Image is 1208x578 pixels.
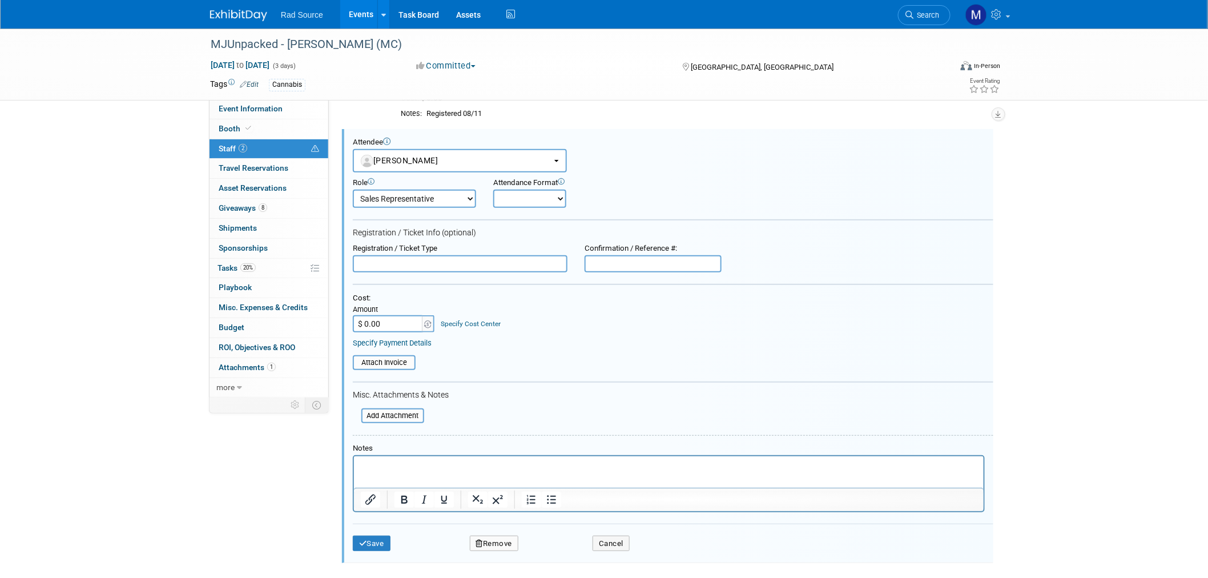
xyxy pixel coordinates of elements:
[353,228,993,238] div: Registration / Ticket Info (optional)
[240,81,259,89] a: Edit
[267,363,276,371] span: 1
[414,492,434,508] button: Italic
[239,144,247,152] span: 2
[353,294,993,303] div: Cost:
[210,338,328,358] a: ROI, Objectives & ROO
[353,339,432,347] a: Specify Payment Details
[216,383,235,392] span: more
[353,444,985,453] div: Notes
[401,93,426,102] span: Cost: $
[219,343,295,352] span: ROI, Objectives & ROO
[219,104,283,113] span: Event Information
[210,219,328,238] a: Shipments
[401,109,422,118] div: Notes:
[219,283,252,292] span: Playbook
[210,159,328,178] a: Travel Reservations
[961,61,972,70] img: Format-Inperson.png
[394,492,414,508] button: Bold
[488,492,508,508] button: Superscript
[210,318,328,338] a: Budget
[412,60,480,72] button: Committed
[883,59,1001,77] div: Event Format
[210,99,328,119] a: Event Information
[210,199,328,218] a: Giveaways8
[691,63,833,71] span: [GEOGRAPHIC_DATA], [GEOGRAPHIC_DATA]
[913,11,940,19] span: Search
[210,60,270,70] span: [DATE] [DATE]
[210,378,328,398] a: more
[353,149,567,172] button: [PERSON_NAME]
[269,79,305,91] div: Cannabis
[974,62,1001,70] div: In-Person
[219,243,268,252] span: Sponsorships
[245,125,251,131] i: Booth reservation complete
[219,203,267,212] span: Giveaways
[401,93,447,102] span: 0.00
[259,203,267,212] span: 8
[361,492,380,508] button: Insert/edit link
[210,10,267,21] img: ExhibitDay
[219,124,253,133] span: Booth
[493,178,641,188] div: Attendance Format
[219,144,247,153] span: Staff
[353,305,436,315] div: Amount
[585,244,722,254] div: Confirmation / Reference #:
[426,109,985,119] div: Registered 08/11
[311,144,319,154] span: Potential Scheduling Conflict -- at least one attendee is tagged in another overlapping event.
[207,34,933,55] div: MJUnpacked - [PERSON_NAME] (MC)
[542,492,561,508] button: Bullet list
[235,61,245,70] span: to
[468,492,488,508] button: Subscript
[470,536,519,552] button: Remove
[353,244,567,254] div: Registration / Ticket Type
[434,492,454,508] button: Underline
[219,223,257,232] span: Shipments
[361,156,438,165] span: [PERSON_NAME]
[210,179,328,198] a: Asset Reservations
[285,398,305,412] td: Personalize Event Tab Strip
[593,536,630,552] button: Cancel
[240,263,256,272] span: 20%
[219,163,288,172] span: Travel Reservations
[219,183,287,192] span: Asset Reservations
[969,78,1000,84] div: Event Rating
[272,62,296,70] span: (3 days)
[210,139,328,159] a: Staff2
[219,363,276,372] span: Attachments
[210,358,328,378] a: Attachments1
[965,4,987,26] img: Melissa Conboy
[218,263,256,272] span: Tasks
[210,78,259,91] td: Tags
[210,278,328,298] a: Playbook
[281,10,323,19] span: Rad Source
[353,536,390,552] button: Save
[210,239,328,258] a: Sponsorships
[219,323,244,332] span: Budget
[353,178,476,188] div: Role
[354,456,984,488] iframe: Rich Text Area
[522,492,541,508] button: Numbered list
[210,119,328,139] a: Booth
[353,138,993,147] div: Attendee
[219,303,308,312] span: Misc. Expenses & Credits
[210,298,328,318] a: Misc. Expenses & Credits
[305,398,329,412] td: Toggle Event Tabs
[898,5,951,25] a: Search
[210,259,328,278] a: Tasks20%
[353,390,993,400] div: Misc. Attachments & Notes
[441,320,501,328] a: Specify Cost Center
